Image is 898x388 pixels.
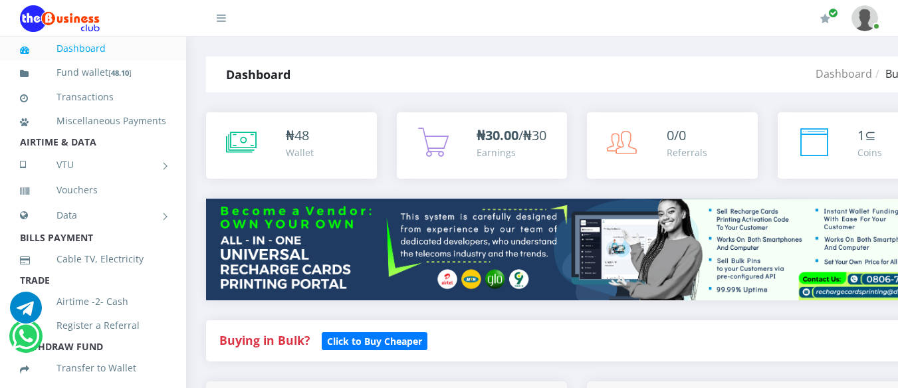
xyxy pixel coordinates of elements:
[206,112,377,179] a: ₦48 Wallet
[20,57,166,88] a: Fund wallet[48.10]
[667,145,707,159] div: Referrals
[20,310,166,341] a: Register a Referral
[477,126,518,144] b: ₦30.00
[20,244,166,274] a: Cable TV, Electricity
[108,68,132,78] small: [ ]
[286,126,314,145] div: ₦
[10,302,42,324] a: Chat for support
[20,5,100,32] img: Logo
[857,126,865,144] span: 1
[857,126,882,145] div: ⊆
[111,68,129,78] b: 48.10
[20,353,166,383] a: Transfer to Wallet
[20,199,166,232] a: Data
[820,13,830,24] i: Renew/Upgrade Subscription
[20,33,166,64] a: Dashboard
[851,5,878,31] img: User
[226,66,290,82] strong: Dashboard
[20,175,166,205] a: Vouchers
[286,145,314,159] div: Wallet
[828,8,838,18] span: Renew/Upgrade Subscription
[327,335,422,347] b: Click to Buy Cheaper
[322,332,427,348] a: Click to Buy Cheaper
[12,330,39,352] a: Chat for support
[20,148,166,181] a: VTU
[816,66,872,81] a: Dashboard
[20,286,166,317] a: Airtime -2- Cash
[587,112,758,179] a: 0/0 Referrals
[294,126,309,144] span: 48
[857,145,882,159] div: Coins
[20,82,166,112] a: Transactions
[477,126,546,144] span: /₦30
[477,145,546,159] div: Earnings
[667,126,686,144] span: 0/0
[219,332,310,348] strong: Buying in Bulk?
[20,106,166,136] a: Miscellaneous Payments
[397,112,568,179] a: ₦30.00/₦30 Earnings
